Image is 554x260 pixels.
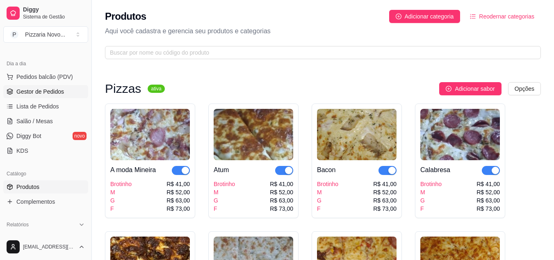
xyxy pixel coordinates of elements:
span: Salão / Mesas [16,117,53,125]
div: R$ 63,00 [373,196,397,205]
div: Calabresa [420,165,450,175]
span: Sistema de Gestão [23,14,85,20]
a: Relatórios de vendas [3,231,88,244]
a: DiggySistema de Gestão [3,3,88,23]
span: plus-circle [396,14,401,19]
div: Pizzaria Novo ... [25,30,65,39]
div: G [420,196,442,205]
a: Produtos [3,180,88,193]
a: Salão / Mesas [3,115,88,128]
span: KDS [16,147,28,155]
div: Brotinho [317,180,338,188]
button: Pedidos balcão (PDV) [3,70,88,83]
span: Adicionar categoria [405,12,454,21]
div: R$ 41,00 [166,180,190,188]
span: Complementos [16,198,55,206]
img: product-image [214,109,293,160]
span: P [10,30,18,39]
a: Complementos [3,195,88,208]
div: F [110,205,132,213]
span: Lista de Pedidos [16,102,59,110]
div: F [317,205,338,213]
div: G [110,196,132,205]
div: R$ 52,00 [270,188,293,196]
div: R$ 52,00 [373,188,397,196]
div: M [317,188,338,196]
div: Bacon [317,165,335,175]
div: A moda Mineira [110,165,156,175]
span: [EMAIL_ADDRESS][DOMAIN_NAME] [23,244,75,250]
div: G [214,196,235,205]
div: G [317,196,338,205]
div: Brotinho [420,180,442,188]
div: M [214,188,235,196]
span: Reodernar categorias [479,12,534,21]
button: Adicionar categoria [389,10,461,23]
div: M [420,188,442,196]
div: M [110,188,132,196]
sup: ativa [148,85,164,93]
div: Dia a dia [3,57,88,70]
span: Produtos [16,183,39,191]
div: R$ 73,00 [166,205,190,213]
img: product-image [420,109,500,160]
a: Lista de Pedidos [3,100,88,113]
span: Diggy [23,6,85,14]
button: Adicionar sabor [439,82,501,95]
div: R$ 52,00 [166,188,190,196]
div: R$ 63,00 [270,196,293,205]
span: Pedidos balcão (PDV) [16,73,73,81]
span: Adicionar sabor [455,84,495,93]
div: R$ 73,00 [373,205,397,213]
div: R$ 73,00 [270,205,293,213]
h3: Pizzas [105,84,141,94]
span: ordered-list [470,14,476,19]
a: KDS [3,144,88,157]
img: product-image [110,109,190,160]
div: R$ 63,00 [476,196,500,205]
span: Diggy Bot [16,132,41,140]
a: Gestor de Pedidos [3,85,88,98]
p: Aqui você cadastra e gerencia seu produtos e categorias [105,26,541,36]
div: Catálogo [3,167,88,180]
div: R$ 52,00 [476,188,500,196]
div: F [214,205,235,213]
span: plus-circle [446,86,451,92]
span: Relatórios [7,221,29,228]
div: Brotinho [110,180,132,188]
input: Buscar por nome ou código do produto [110,48,529,57]
a: Diggy Botnovo [3,129,88,143]
h2: Produtos [105,10,146,23]
div: Atum [214,165,229,175]
span: Gestor de Pedidos [16,87,64,96]
div: R$ 63,00 [166,196,190,205]
span: Opções [515,84,534,93]
div: R$ 41,00 [373,180,397,188]
div: R$ 41,00 [476,180,500,188]
div: F [420,205,442,213]
button: Opções [508,82,541,95]
button: [EMAIL_ADDRESS][DOMAIN_NAME] [3,237,88,257]
button: Reodernar categorias [463,10,541,23]
button: Select a team [3,26,88,43]
div: Brotinho [214,180,235,188]
img: product-image [317,109,397,160]
div: R$ 73,00 [476,205,500,213]
div: R$ 41,00 [270,180,293,188]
